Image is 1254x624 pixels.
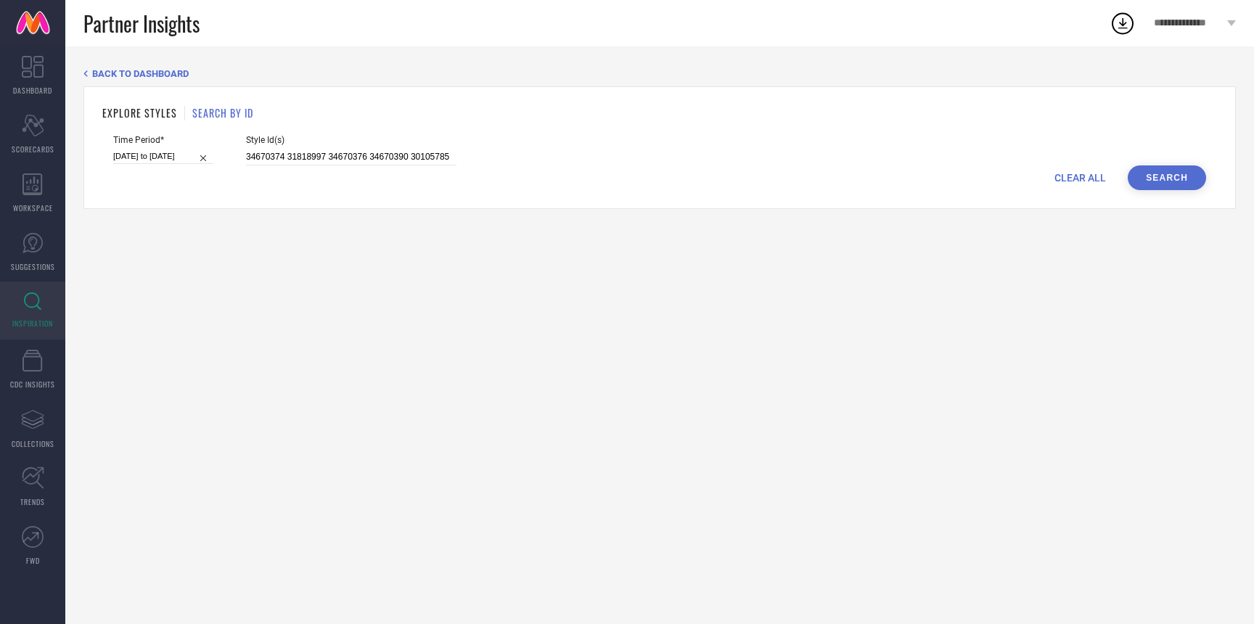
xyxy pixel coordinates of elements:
[113,149,213,164] input: Select time period
[246,135,456,145] span: Style Id(s)
[113,135,213,145] span: Time Period*
[1054,172,1106,184] span: CLEAR ALL
[192,105,253,120] h1: SEARCH BY ID
[83,9,200,38] span: Partner Insights
[11,261,55,272] span: SUGGESTIONS
[13,85,52,96] span: DASHBOARD
[1110,10,1136,36] div: Open download list
[10,379,55,390] span: CDC INSIGHTS
[12,318,53,329] span: INSPIRATION
[13,202,53,213] span: WORKSPACE
[12,144,54,155] span: SCORECARDS
[83,68,1236,79] div: Back TO Dashboard
[26,555,40,566] span: FWD
[102,105,177,120] h1: EXPLORE STYLES
[12,438,54,449] span: COLLECTIONS
[20,496,45,507] span: TRENDS
[1128,165,1206,190] button: Search
[246,149,456,165] input: Enter comma separated style ids e.g. 12345, 67890
[92,68,189,79] span: BACK TO DASHBOARD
